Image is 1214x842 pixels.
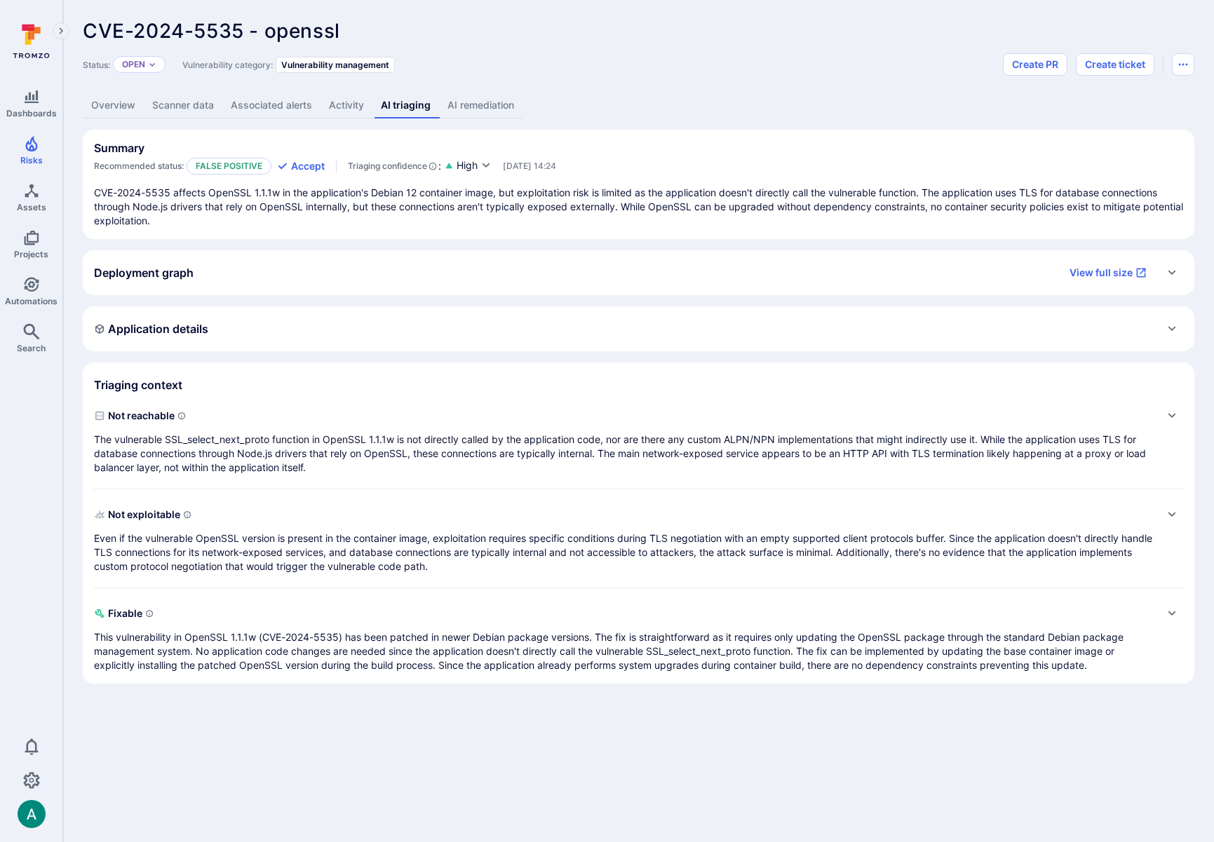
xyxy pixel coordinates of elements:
[94,602,1155,625] span: Fixable
[94,266,194,280] h2: Deployment graph
[94,602,1183,672] div: Expand
[182,60,273,70] span: Vulnerability category:
[94,630,1155,672] p: This vulnerability in OpenSSL 1.1.1w (CVE-2024-5535) has been patched in newer Debian package ver...
[144,93,222,118] a: Scanner data
[276,57,395,73] div: Vulnerability management
[94,405,1155,427] span: Not reachable
[1172,53,1194,76] button: Options menu
[14,249,48,259] span: Projects
[20,155,43,165] span: Risks
[94,503,1155,526] span: Not exploitable
[1076,53,1154,76] button: Create ticket
[372,93,439,118] a: AI triaging
[94,378,182,392] h2: Triaging context
[348,159,441,173] div: :
[148,60,156,69] button: Expand dropdown
[94,322,208,336] h2: Application details
[94,503,1183,573] div: Expand
[1061,262,1155,284] a: View full size
[94,161,184,171] span: Recommended status:
[53,22,69,39] button: Expand navigation menu
[439,93,522,118] a: AI remediation
[6,108,57,118] span: Dashboards
[5,296,58,306] span: Automations
[83,93,144,118] a: Overview
[94,531,1155,573] p: Even if the vulnerable OpenSSL version is present in the container image, exploitation requires s...
[18,800,46,828] div: Arjan Dehar
[83,93,1194,118] div: Vulnerability tabs
[83,60,110,70] span: Status:
[56,25,66,37] i: Expand navigation menu
[94,141,144,155] h2: Summary
[17,202,46,212] span: Assets
[94,405,1183,475] div: Expand
[1003,53,1067,76] button: Create PR
[94,186,1183,228] p: CVE-2024-5535 affects OpenSSL 1.1.1w in the application's Debian 12 container image, but exploita...
[83,250,1194,295] div: Expand
[83,19,340,43] span: CVE-2024-5535 - openssl
[177,412,186,420] svg: Indicates if a vulnerability code, component, function or a library can actually be reached or in...
[94,433,1155,475] p: The vulnerable SSL_select_next_proto function in OpenSSL 1.1.1w is not directly called by the app...
[321,93,372,118] a: Activity
[145,609,154,618] svg: Indicates if a vulnerability can be remediated or patched easily
[429,159,437,173] svg: AI Triaging Agent self-evaluates the confidence behind recommended status based on the depth and ...
[18,800,46,828] img: ACg8ocLSa5mPYBaXNx3eFu_EmspyJX0laNWN7cXOFirfQ7srZveEpg=s96-c
[222,93,321,118] a: Associated alerts
[187,158,271,175] p: False positive
[83,306,1194,351] div: Expand
[183,510,191,519] svg: Indicates if a vulnerability can be exploited by an attacker to gain unauthorized access, execute...
[277,159,325,173] button: Accept
[17,343,46,353] span: Search
[503,161,556,171] span: Only visible to Tromzo users
[122,59,145,70] button: Open
[348,159,427,173] span: Triaging confidence
[457,158,492,173] button: High
[457,158,478,172] span: High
